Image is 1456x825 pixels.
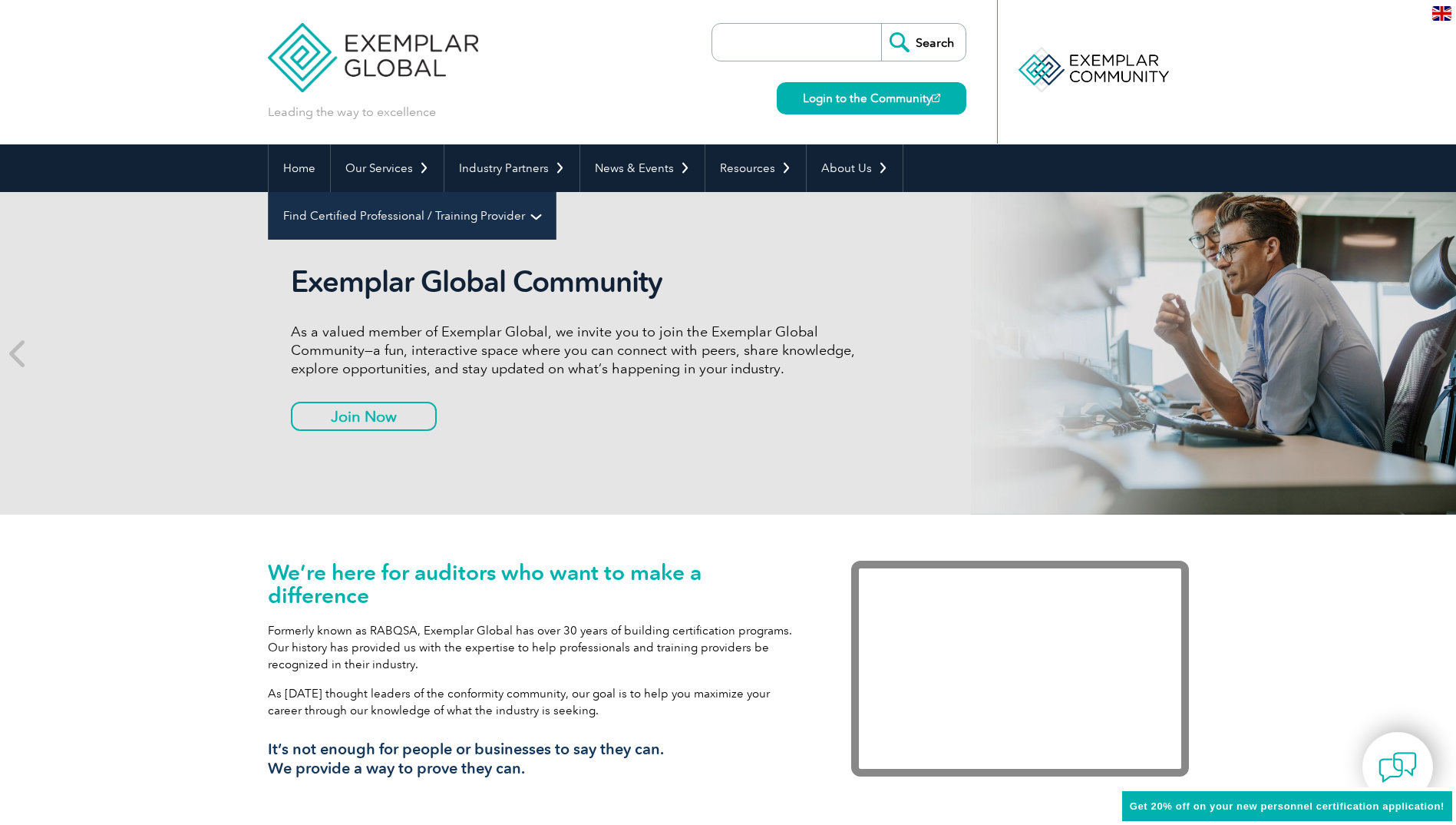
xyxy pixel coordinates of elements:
[269,192,556,240] a: Find Certified Professional / Training Provider
[807,144,903,192] a: About Us
[1432,6,1451,21] img: en
[580,144,705,192] a: News & Events
[268,685,805,719] p: As [DATE] thought leaders of the conformity community, our goal is to help you maximize your care...
[268,561,805,607] h1: We’re here for auditors who want to make a difference
[777,82,966,114] a: Login to the Community
[268,740,805,778] h3: It’s not enough for people or businesses to say they can. We provide a way to prove they can.
[851,561,1189,777] iframe: Exemplar Global: Working together to make a difference
[1130,800,1444,812] span: Get 20% off on your new personnel certification application!
[268,622,805,673] p: Formerly known as RABQSA, Exemplar Global has over 30 years of building certification programs. O...
[269,144,330,192] a: Home
[291,402,437,431] a: Join Now
[331,144,444,192] a: Our Services
[1378,748,1417,787] img: contact-chat.png
[705,144,806,192] a: Resources
[268,104,436,121] p: Leading the way to excellence
[444,144,579,192] a: Industry Partners
[881,24,966,61] input: Search
[932,94,940,102] img: open_square.png
[291,323,867,378] p: As a valued member of Exemplar Global, we invite you to join the Exemplar Global Community—a fun,...
[291,264,867,300] h2: Exemplar Global Community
